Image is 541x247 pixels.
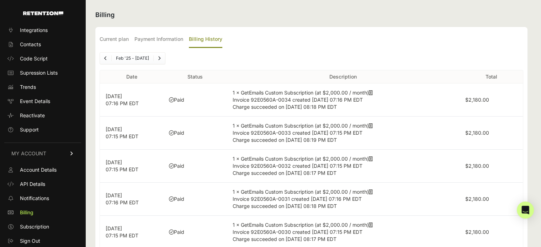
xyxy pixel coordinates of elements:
[465,229,489,235] label: $2,180.00
[20,112,45,119] span: Reactivate
[233,203,337,209] span: Charge succeeded on [DATE] 08:18 PM EDT
[20,41,41,48] span: Contacts
[465,163,489,169] label: $2,180.00
[4,193,81,204] a: Notifications
[465,97,489,103] label: $2,180.00
[20,84,36,91] span: Trends
[233,196,362,202] span: Invoice 92E0560A-0031 created [DATE] 07:16 PM EDT
[4,67,81,79] a: Supression Lists
[4,81,81,93] a: Trends
[4,96,81,107] a: Event Details
[20,27,48,34] span: Integrations
[233,104,337,110] span: Charge succeeded on [DATE] 08:18 PM EDT
[163,84,227,117] td: Paid
[20,209,33,216] span: Billing
[227,117,460,150] td: 1 × GetEmails Custom Subscription (at $2,000.00 / month)
[111,55,153,61] li: Feb '25 - [DATE]
[20,98,50,105] span: Event Details
[163,70,227,84] th: Status
[100,70,163,84] th: Date
[4,25,81,36] a: Integrations
[189,31,222,48] label: Billing History
[4,39,81,50] a: Contacts
[4,53,81,64] a: Code Script
[20,181,45,188] span: API Details
[460,70,523,84] th: Total
[517,202,534,219] div: Open Intercom Messenger
[163,183,227,216] td: Paid
[11,150,46,157] span: MY ACCOUNT
[4,207,81,218] a: Billing
[227,84,460,117] td: 1 × GetEmails Custom Subscription (at $2,000.00 / month)
[4,178,81,190] a: API Details
[233,137,337,143] span: Charge succeeded on [DATE] 08:19 PM EDT
[227,70,460,84] th: Description
[233,170,336,176] span: Charge succeeded on [DATE] 08:17 PM EDT
[100,53,111,64] a: Previous
[227,150,460,183] td: 1 × GetEmails Custom Subscription (at $2,000.00 / month)
[20,223,49,230] span: Subscription
[233,163,362,169] span: Invoice 92E0560A-0032 created [DATE] 07:15 PM EDT
[4,235,81,247] a: Sign Out
[20,69,58,76] span: Supression Lists
[4,221,81,232] a: Subscription
[233,229,362,235] span: Invoice 92E0560A-0030 created [DATE] 07:15 PM EDT
[106,159,158,173] p: [DATE] 07:15 PM EDT
[233,236,336,242] span: Charge succeeded on [DATE] 08:17 PM EDT
[154,53,165,64] a: Next
[465,130,489,136] label: $2,180.00
[106,192,158,206] p: [DATE] 07:16 PM EDT
[95,10,527,20] h2: Billing
[106,225,158,239] p: [DATE] 07:15 PM EDT
[4,143,81,164] a: MY ACCOUNT
[465,196,489,202] label: $2,180.00
[20,126,39,133] span: Support
[134,31,183,48] label: Payment Information
[233,97,363,103] span: Invoice 92E0560A-0034 created [DATE] 07:16 PM EDT
[20,195,49,202] span: Notifications
[233,130,362,136] span: Invoice 92E0560A-0033 created [DATE] 07:15 PM EDT
[106,93,158,107] p: [DATE] 07:16 PM EDT
[4,110,81,121] a: Reactivate
[227,183,460,216] td: 1 × GetEmails Custom Subscription (at $2,000.00 / month)
[100,31,129,48] label: Current plan
[20,166,57,173] span: Account Details
[4,124,81,135] a: Support
[23,11,63,15] img: Retention.com
[20,237,40,245] span: Sign Out
[20,55,48,62] span: Code Script
[163,117,227,150] td: Paid
[4,164,81,176] a: Account Details
[163,150,227,183] td: Paid
[106,126,158,140] p: [DATE] 07:15 PM EDT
